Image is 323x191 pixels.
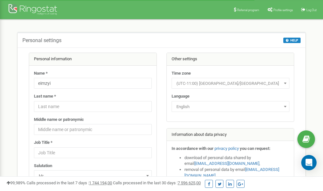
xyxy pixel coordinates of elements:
label: Name * [34,70,48,77]
h5: Personal settings [22,38,61,43]
label: Time zone [172,70,191,77]
div: Other settings [167,53,294,66]
span: Mr. [34,170,152,181]
div: Information about data privacy [167,129,294,141]
span: 99,989% [6,180,26,185]
span: Calls processed in the last 7 days : [27,180,112,185]
span: Mr. [36,172,149,180]
span: English [172,101,289,112]
label: Middle name or patronymic [34,117,84,123]
button: HELP [283,38,301,43]
span: Log Out [306,8,317,12]
label: Last name * [34,93,56,99]
span: Referral program [237,8,259,12]
strong: In accordance with our [172,146,214,151]
u: 7 596 625,00 [178,180,201,185]
span: Profile settings [273,8,293,12]
div: Open Intercom Messenger [301,155,317,170]
span: (UTC-11:00) Pacific/Midway [174,79,287,88]
span: Calls processed in the last 30 days : [113,180,201,185]
label: Salutation [34,163,52,169]
li: removal of personal data by email , [184,167,289,179]
input: Job Title [34,147,152,158]
li: download of personal data shared by email , [184,155,289,167]
label: Language [172,93,190,99]
label: Job Title * [34,140,52,146]
span: (UTC-11:00) Pacific/Midway [172,78,289,89]
a: privacy policy [214,146,239,151]
u: 1 744 194,00 [89,180,112,185]
a: [EMAIL_ADDRESS][DOMAIN_NAME] [194,161,259,166]
span: English [174,102,287,111]
input: Middle name or patronymic [34,124,152,135]
input: Name [34,78,152,89]
strong: you can request: [240,146,271,151]
div: Personal information [29,53,157,66]
input: Last name [34,101,152,112]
